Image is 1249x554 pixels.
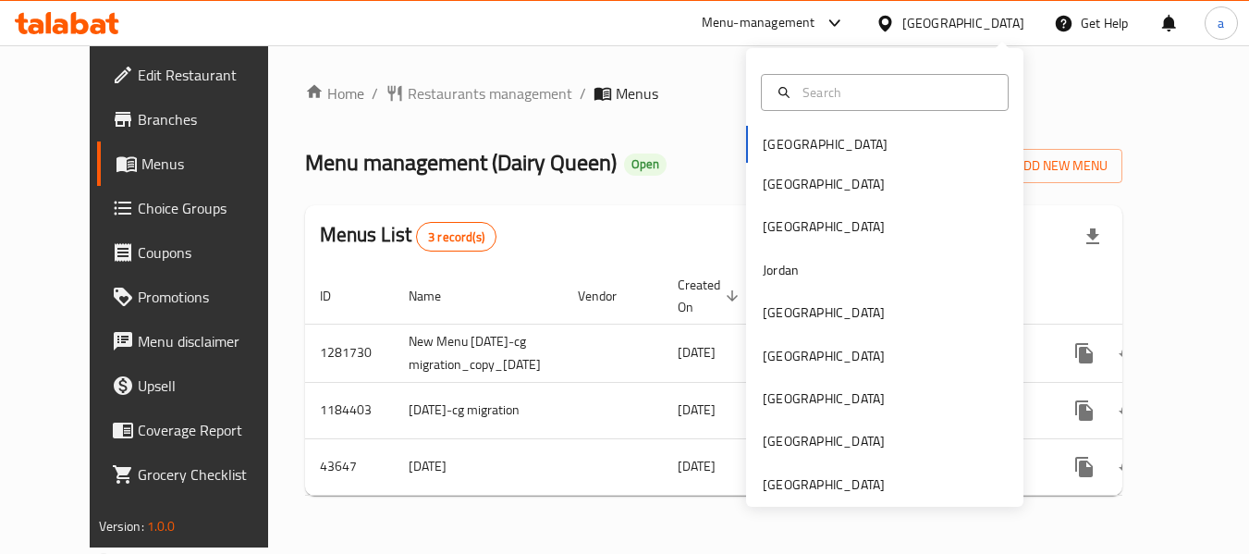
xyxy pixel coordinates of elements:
div: [GEOGRAPHIC_DATA] [763,216,885,237]
div: [GEOGRAPHIC_DATA] [763,174,885,194]
button: Change Status [1107,388,1151,433]
span: [DATE] [678,398,716,422]
span: Branches [138,108,284,130]
input: Search [795,82,997,103]
span: Menus [616,82,658,105]
a: Upsell [97,363,299,408]
span: 1.0.0 [147,514,176,538]
a: Coupons [97,230,299,275]
div: Open [624,154,667,176]
div: Export file [1071,215,1115,259]
span: Coupons [138,241,284,264]
span: Name [409,285,465,307]
div: [GEOGRAPHIC_DATA] [763,388,885,409]
a: Menus [97,142,299,186]
span: Vendor [578,285,641,307]
button: more [1062,388,1107,433]
td: 43647 [305,438,394,495]
span: 3 record(s) [417,228,496,246]
div: Menu-management [702,12,815,34]
a: Branches [97,97,299,142]
span: Menus [141,153,284,175]
td: New Menu [DATE]-cg migration_copy_[DATE] [394,324,563,382]
span: Created On [678,274,744,318]
button: more [1062,331,1107,375]
button: Change Status [1107,331,1151,375]
span: Menu disclaimer [138,330,284,352]
span: Add New Menu [994,154,1108,178]
span: a [1218,13,1224,33]
td: 1281730 [305,324,394,382]
span: [DATE] [678,340,716,364]
span: [DATE] [678,454,716,478]
td: 1184403 [305,382,394,438]
span: Menu management ( Dairy Queen ) [305,142,617,183]
div: Total records count [416,222,496,252]
span: Grocery Checklist [138,463,284,486]
li: / [372,82,378,105]
a: Home [305,82,364,105]
a: Edit Restaurant [97,53,299,97]
div: [GEOGRAPHIC_DATA] [763,302,885,323]
a: Menu disclaimer [97,319,299,363]
span: Promotions [138,286,284,308]
a: Choice Groups [97,186,299,230]
td: [DATE]-cg migration [394,382,563,438]
a: Promotions [97,275,299,319]
nav: breadcrumb [305,82,1123,105]
span: Edit Restaurant [138,64,284,86]
a: Restaurants management [386,82,572,105]
li: / [580,82,586,105]
button: Add New Menu [979,149,1122,183]
span: ID [320,285,355,307]
div: [GEOGRAPHIC_DATA] [763,474,885,495]
td: [DATE] [394,438,563,495]
button: more [1062,445,1107,489]
a: Coverage Report [97,408,299,452]
div: [GEOGRAPHIC_DATA] [763,346,885,366]
span: Upsell [138,375,284,397]
div: [GEOGRAPHIC_DATA] [902,13,1024,33]
h2: Menus List [320,221,496,252]
div: [GEOGRAPHIC_DATA] [763,431,885,451]
button: Change Status [1107,445,1151,489]
a: Grocery Checklist [97,452,299,497]
span: Restaurants management [408,82,572,105]
span: Open [624,156,667,172]
span: Choice Groups [138,197,284,219]
div: Jordan [763,260,799,280]
span: Version: [99,514,144,538]
span: Coverage Report [138,419,284,441]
